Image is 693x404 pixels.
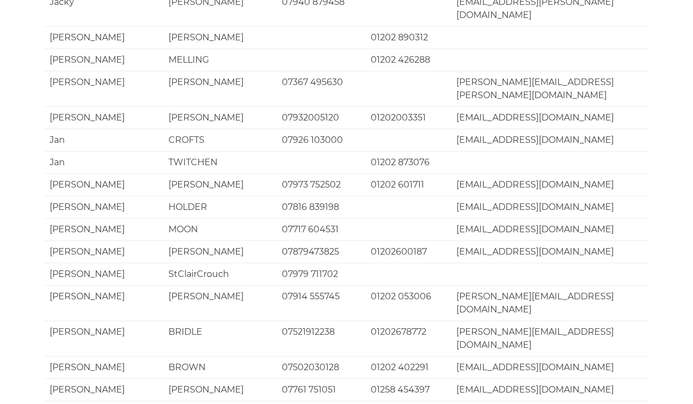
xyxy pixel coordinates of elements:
[44,49,164,71] td: [PERSON_NAME]
[44,151,164,173] td: Jan
[451,285,649,321] td: [PERSON_NAME][EMAIL_ADDRESS][DOMAIN_NAME]
[276,263,365,285] td: 07979 711702
[44,263,164,285] td: [PERSON_NAME]
[365,49,451,71] td: 01202 426288
[365,285,451,321] td: 01202 053006
[451,129,649,151] td: [EMAIL_ADDRESS][DOMAIN_NAME]
[44,240,164,263] td: [PERSON_NAME]
[451,106,649,129] td: [EMAIL_ADDRESS][DOMAIN_NAME]
[163,356,276,378] td: BROWN
[44,321,164,356] td: [PERSON_NAME]
[365,173,451,196] td: 01202 601711
[276,196,365,218] td: 07816 839198
[276,240,365,263] td: 07879473825
[44,106,164,129] td: [PERSON_NAME]
[44,129,164,151] td: Jan
[44,173,164,196] td: [PERSON_NAME]
[365,378,451,401] td: 01258 454397
[276,218,365,240] td: 07717 604531
[163,285,276,321] td: [PERSON_NAME]
[44,218,164,240] td: [PERSON_NAME]
[451,356,649,378] td: [EMAIL_ADDRESS][DOMAIN_NAME]
[451,240,649,263] td: [EMAIL_ADDRESS][DOMAIN_NAME]
[451,321,649,356] td: [PERSON_NAME][EMAIL_ADDRESS][DOMAIN_NAME]
[276,129,365,151] td: 07926 103000
[44,71,164,106] td: [PERSON_NAME]
[163,49,276,71] td: MELLING
[276,321,365,356] td: 07521912238
[163,173,276,196] td: [PERSON_NAME]
[276,285,365,321] td: 07914 555745
[163,26,276,49] td: [PERSON_NAME]
[365,26,451,49] td: 01202 890312
[276,378,365,401] td: 07761 751051
[451,196,649,218] td: [EMAIL_ADDRESS][DOMAIN_NAME]
[451,218,649,240] td: [EMAIL_ADDRESS][DOMAIN_NAME]
[163,106,276,129] td: [PERSON_NAME]
[44,356,164,378] td: [PERSON_NAME]
[163,218,276,240] td: MOON
[163,378,276,401] td: [PERSON_NAME]
[163,129,276,151] td: CROFTS
[276,71,365,106] td: 07367 495630
[163,151,276,173] td: TWITCHEN
[276,356,365,378] td: 07502030128
[365,151,451,173] td: 01202 873076
[44,378,164,401] td: [PERSON_NAME]
[163,71,276,106] td: [PERSON_NAME]
[44,285,164,321] td: [PERSON_NAME]
[365,321,451,356] td: 01202678772
[451,71,649,106] td: [PERSON_NAME][EMAIL_ADDRESS][PERSON_NAME][DOMAIN_NAME]
[163,263,276,285] td: StClairCrouch
[163,321,276,356] td: BRIDLE
[365,106,451,129] td: 01202003351
[276,173,365,196] td: 07973 752502
[163,196,276,218] td: HOLDER
[451,378,649,401] td: [EMAIL_ADDRESS][DOMAIN_NAME]
[44,196,164,218] td: [PERSON_NAME]
[451,173,649,196] td: [EMAIL_ADDRESS][DOMAIN_NAME]
[163,240,276,263] td: [PERSON_NAME]
[365,240,451,263] td: 01202600187
[44,26,164,49] td: [PERSON_NAME]
[365,356,451,378] td: 01202 402291
[276,106,365,129] td: 07932005120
